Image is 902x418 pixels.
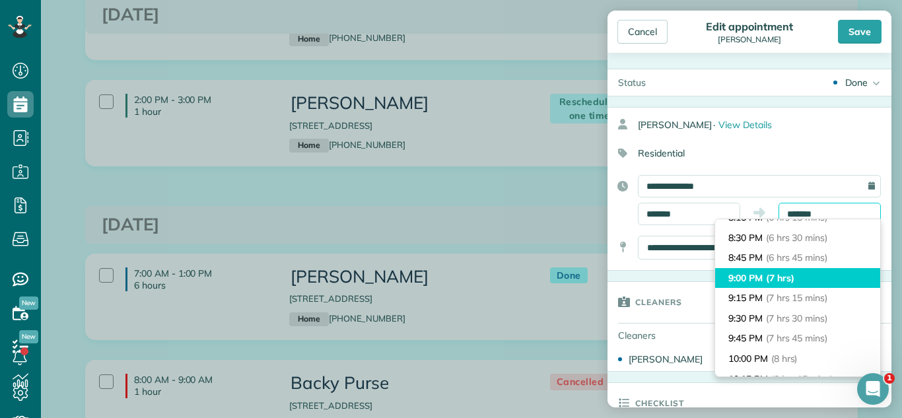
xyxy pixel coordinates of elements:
[607,69,656,96] div: Status
[718,119,772,131] span: View Details
[715,308,880,329] li: 9:30 PM
[638,113,891,137] div: [PERSON_NAME]
[19,296,38,310] span: New
[771,353,798,365] span: (8 hrs)
[702,35,796,44] div: [PERSON_NAME]
[884,373,895,384] span: 1
[715,328,880,349] li: 9:45 PM
[713,119,715,131] span: ·
[715,248,880,268] li: 8:45 PM
[19,330,38,343] span: New
[617,20,668,44] div: Cancel
[702,20,796,33] div: Edit appointment
[766,332,827,344] span: (7 hrs 45 mins)
[607,142,881,164] div: Residential
[715,228,880,248] li: 8:30 PM
[715,369,880,390] li: 10:15 PM
[766,312,827,324] span: (7 hrs 30 mins)
[857,373,889,405] iframe: Intercom live chat
[766,232,827,244] span: (6 hrs 30 mins)
[607,324,700,347] div: Cleaners
[766,272,794,284] span: (7 hrs)
[715,268,880,289] li: 9:00 PM
[629,353,730,366] div: [PERSON_NAME]
[766,252,827,263] span: (6 hrs 45 mins)
[715,288,880,308] li: 9:15 PM
[845,76,868,89] div: Done
[635,282,682,322] h3: Cleaners
[715,349,880,369] li: 10:00 PM
[766,292,827,304] span: (7 hrs 15 mins)
[838,20,882,44] div: Save
[771,373,833,385] span: (8 hrs 15 mins)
